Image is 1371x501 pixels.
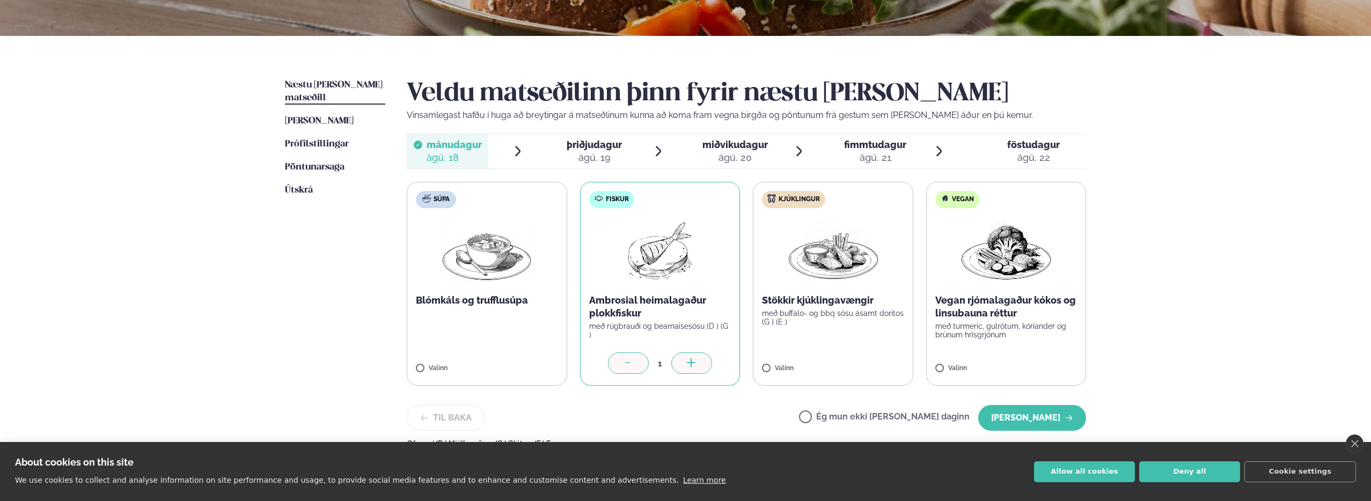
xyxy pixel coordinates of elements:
a: Útskrá [285,184,313,197]
a: [PERSON_NAME] [285,115,354,128]
span: miðvikudagur [702,139,768,150]
div: ágú. 22 [1007,151,1060,164]
button: Deny all [1139,461,1240,482]
img: Soup.png [439,217,534,285]
span: Pöntunarsaga [285,163,344,172]
span: (E ) Egg [534,439,559,448]
strong: About cookies on this site [15,456,134,468]
p: með rúgbrauði og bearnaisesósu (D ) (G ) [589,322,731,339]
p: Stökkir kjúklingavængir [762,294,904,307]
span: Súpa [434,195,450,204]
span: föstudagur [1007,139,1060,150]
span: mánudagur [427,139,482,150]
span: (G ) Glúten , [495,439,534,448]
span: Vegan [952,195,974,204]
img: fish.svg [595,194,603,203]
span: Prófílstillingar [285,139,349,149]
span: Næstu [PERSON_NAME] matseðill [285,80,383,102]
p: Vinsamlegast hafðu í huga að breytingar á matseðlinum kunna að koma fram vegna birgða og pöntunum... [407,109,1086,122]
p: með buffalo- og bbq sósu ásamt doritos (G ) (E ) [762,309,904,326]
a: Pöntunarsaga [285,161,344,174]
div: ágú. 19 [567,151,622,164]
button: Til baka [407,405,485,431]
a: Næstu [PERSON_NAME] matseðill [285,79,385,105]
div: ágú. 21 [844,151,906,164]
span: Kjúklingur [779,195,820,204]
p: We use cookies to collect and analyse information on site performance and usage, to provide socia... [15,476,679,484]
div: Ofnæmi: [407,439,1086,448]
img: chicken.svg [767,194,776,203]
span: Útskrá [285,186,313,195]
img: Vegan.png [959,217,1053,285]
button: Allow all cookies [1034,461,1135,482]
a: Learn more [683,476,726,484]
img: Vegan.svg [941,194,949,203]
div: ágú. 20 [702,151,768,164]
a: Prófílstillingar [285,138,349,151]
div: ágú. 18 [427,151,482,164]
p: Vegan rjómalagaður kókos og linsubauna réttur [935,294,1077,320]
span: (D ) Mjólkurvörur , [435,439,495,448]
p: með turmeric, gulrótum, kóríander og brúnum hrísgrjónum [935,322,1077,339]
span: fimmtudagur [844,139,906,150]
button: Cookie settings [1244,461,1356,482]
span: Fiskur [606,195,629,204]
div: 1 [649,357,671,370]
h2: Veldu matseðilinn þinn fyrir næstu [PERSON_NAME] [407,79,1086,109]
img: fish.png [626,217,694,285]
p: Blómkáls og trufflusúpa [416,294,558,307]
img: Chicken-wings-legs.png [786,217,880,285]
a: close [1346,434,1363,453]
span: þriðjudagur [567,139,622,150]
p: Ambrosial heimalagaður plokkfiskur [589,294,731,320]
img: soup.svg [422,194,431,203]
button: [PERSON_NAME] [978,405,1086,431]
span: [PERSON_NAME] [285,116,354,126]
